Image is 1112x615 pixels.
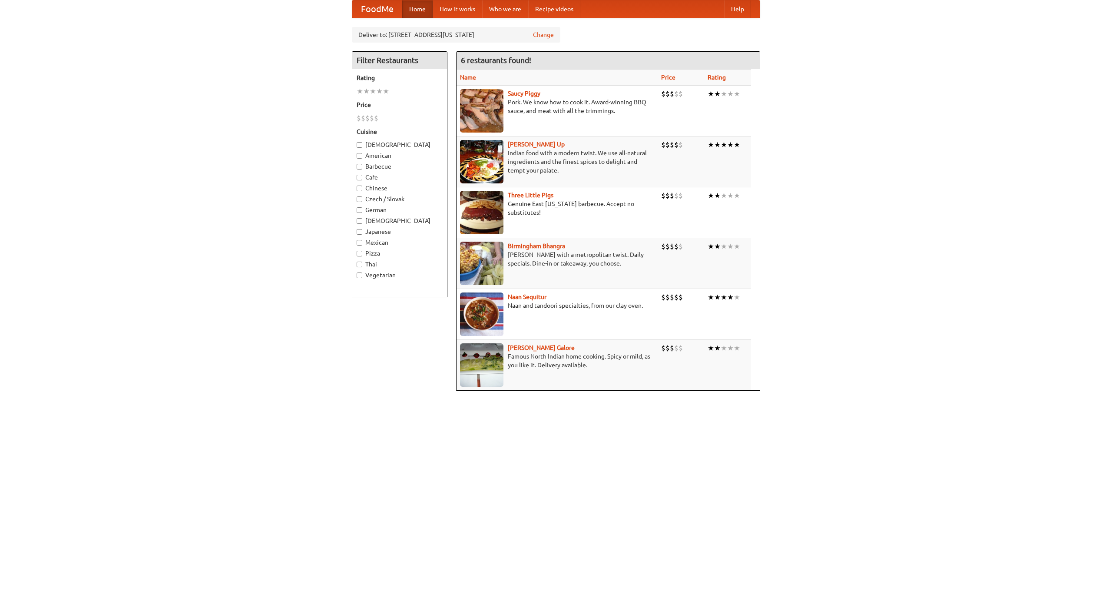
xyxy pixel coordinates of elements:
[460,352,654,369] p: Famous North Indian home cooking. Spicy or mild, as you like it. Delivery available.
[508,90,540,97] a: Saucy Piggy
[357,238,443,247] label: Mexican
[460,199,654,217] p: Genuine East [US_STATE] barbecue. Accept no substitutes!
[357,229,362,235] input: Japanese
[708,89,714,99] li: ★
[508,141,565,148] a: [PERSON_NAME] Up
[670,191,674,200] li: $
[661,293,665,302] li: $
[661,89,665,99] li: $
[670,293,674,302] li: $
[460,98,654,115] p: Pork. We know how to cook it. Award-winning BBQ sauce, and meat with all the trimmings.
[508,344,575,351] a: [PERSON_NAME] Galore
[352,0,402,18] a: FoodMe
[724,0,751,18] a: Help
[678,140,683,150] li: $
[433,0,482,18] a: How it works
[665,89,670,99] li: $
[365,113,370,123] li: $
[727,242,734,251] li: ★
[357,142,362,148] input: [DEMOGRAPHIC_DATA]
[357,249,443,258] label: Pizza
[370,86,376,96] li: ★
[361,113,365,123] li: $
[665,191,670,200] li: $
[714,140,721,150] li: ★
[460,250,654,268] p: [PERSON_NAME] with a metropolitan twist. Daily specials. Dine-in or takeaway, you choose.
[357,173,443,182] label: Cafe
[734,343,740,353] li: ★
[661,242,665,251] li: $
[661,140,665,150] li: $
[727,140,734,150] li: ★
[714,191,721,200] li: ★
[357,175,362,180] input: Cafe
[661,74,675,81] a: Price
[357,273,362,278] input: Vegetarian
[708,242,714,251] li: ★
[661,343,665,353] li: $
[352,27,560,43] div: Deliver to: [STREET_ADDRESS][US_STATE]
[727,89,734,99] li: ★
[357,184,443,193] label: Chinese
[670,89,674,99] li: $
[357,100,443,109] h5: Price
[674,89,678,99] li: $
[533,30,554,39] a: Change
[721,293,727,302] li: ★
[482,0,528,18] a: Who we are
[508,293,546,300] b: Naan Sequitur
[460,301,654,310] p: Naan and tandoori specialties, from our clay oven.
[508,243,565,249] a: Birmingham Bhangra
[357,207,362,213] input: German
[357,260,443,269] label: Thai
[357,227,443,236] label: Japanese
[402,0,433,18] a: Home
[374,113,378,123] li: $
[708,74,726,81] a: Rating
[357,153,362,159] input: American
[678,191,683,200] li: $
[508,192,553,199] a: Three Little Pigs
[357,162,443,171] label: Barbecue
[357,216,443,225] label: [DEMOGRAPHIC_DATA]
[670,343,674,353] li: $
[708,191,714,200] li: ★
[357,86,363,96] li: ★
[734,293,740,302] li: ★
[460,74,476,81] a: Name
[665,343,670,353] li: $
[734,89,740,99] li: ★
[665,242,670,251] li: $
[357,73,443,82] h5: Rating
[383,86,389,96] li: ★
[721,343,727,353] li: ★
[734,191,740,200] li: ★
[357,196,362,202] input: Czech / Slovak
[678,89,683,99] li: $
[370,113,374,123] li: $
[674,191,678,200] li: $
[460,89,503,133] img: saucy.jpg
[460,149,654,175] p: Indian food with a modern twist. We use all-natural ingredients and the finest spices to delight ...
[678,242,683,251] li: $
[357,262,362,267] input: Thai
[352,52,447,69] h4: Filter Restaurants
[670,242,674,251] li: $
[714,242,721,251] li: ★
[357,151,443,160] label: American
[708,140,714,150] li: ★
[670,140,674,150] li: $
[665,293,670,302] li: $
[721,242,727,251] li: ★
[674,140,678,150] li: $
[727,343,734,353] li: ★
[678,293,683,302] li: $
[665,140,670,150] li: $
[357,206,443,214] label: German
[721,191,727,200] li: ★
[678,343,683,353] li: $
